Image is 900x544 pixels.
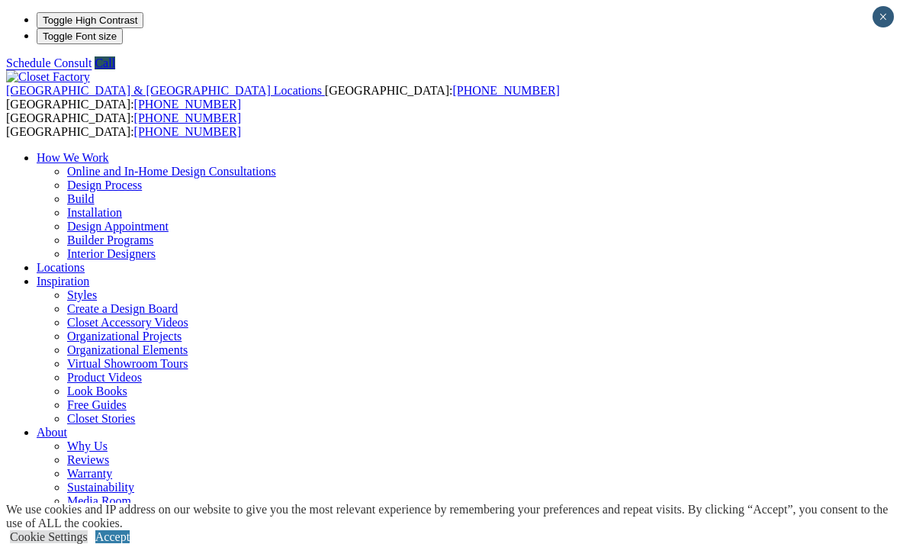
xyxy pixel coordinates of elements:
a: About [37,426,67,439]
a: Why Us [67,439,108,452]
a: Look Books [67,385,127,398]
a: [PHONE_NUMBER] [134,98,241,111]
a: Warranty [67,467,112,480]
a: Call [95,56,115,69]
a: Interior Designers [67,247,156,260]
a: Organizational Projects [67,330,182,343]
a: Media Room [67,494,131,507]
a: Installation [67,206,122,219]
a: [PHONE_NUMBER] [452,84,559,97]
a: [PHONE_NUMBER] [134,111,241,124]
a: Organizational Elements [67,343,188,356]
a: Design Process [67,179,142,192]
a: Build [67,192,95,205]
span: Toggle Font size [43,31,117,42]
a: Product Videos [67,371,142,384]
a: Cookie Settings [10,530,88,543]
a: Online and In-Home Design Consultations [67,165,276,178]
a: Closet Accessory Videos [67,316,188,329]
a: Builder Programs [67,233,153,246]
span: Toggle High Contrast [43,14,137,26]
button: Close [873,6,894,27]
div: We use cookies and IP address on our website to give you the most relevant experience by remember... [6,503,900,530]
button: Toggle Font size [37,28,123,44]
a: Locations [37,261,85,274]
a: [PHONE_NUMBER] [134,125,241,138]
a: Schedule Consult [6,56,92,69]
a: Inspiration [37,275,89,288]
a: Closet Stories [67,412,135,425]
a: Accept [95,530,130,543]
a: Design Appointment [67,220,169,233]
span: [GEOGRAPHIC_DATA] & [GEOGRAPHIC_DATA] Locations [6,84,322,97]
span: [GEOGRAPHIC_DATA]: [GEOGRAPHIC_DATA]: [6,111,241,138]
button: Toggle High Contrast [37,12,143,28]
a: Styles [67,288,97,301]
span: [GEOGRAPHIC_DATA]: [GEOGRAPHIC_DATA]: [6,84,560,111]
a: Create a Design Board [67,302,178,315]
a: How We Work [37,151,109,164]
a: Sustainability [67,481,134,494]
a: Free Guides [67,398,127,411]
a: [GEOGRAPHIC_DATA] & [GEOGRAPHIC_DATA] Locations [6,84,325,97]
a: Reviews [67,453,109,466]
a: Virtual Showroom Tours [67,357,188,370]
img: Closet Factory [6,70,90,84]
